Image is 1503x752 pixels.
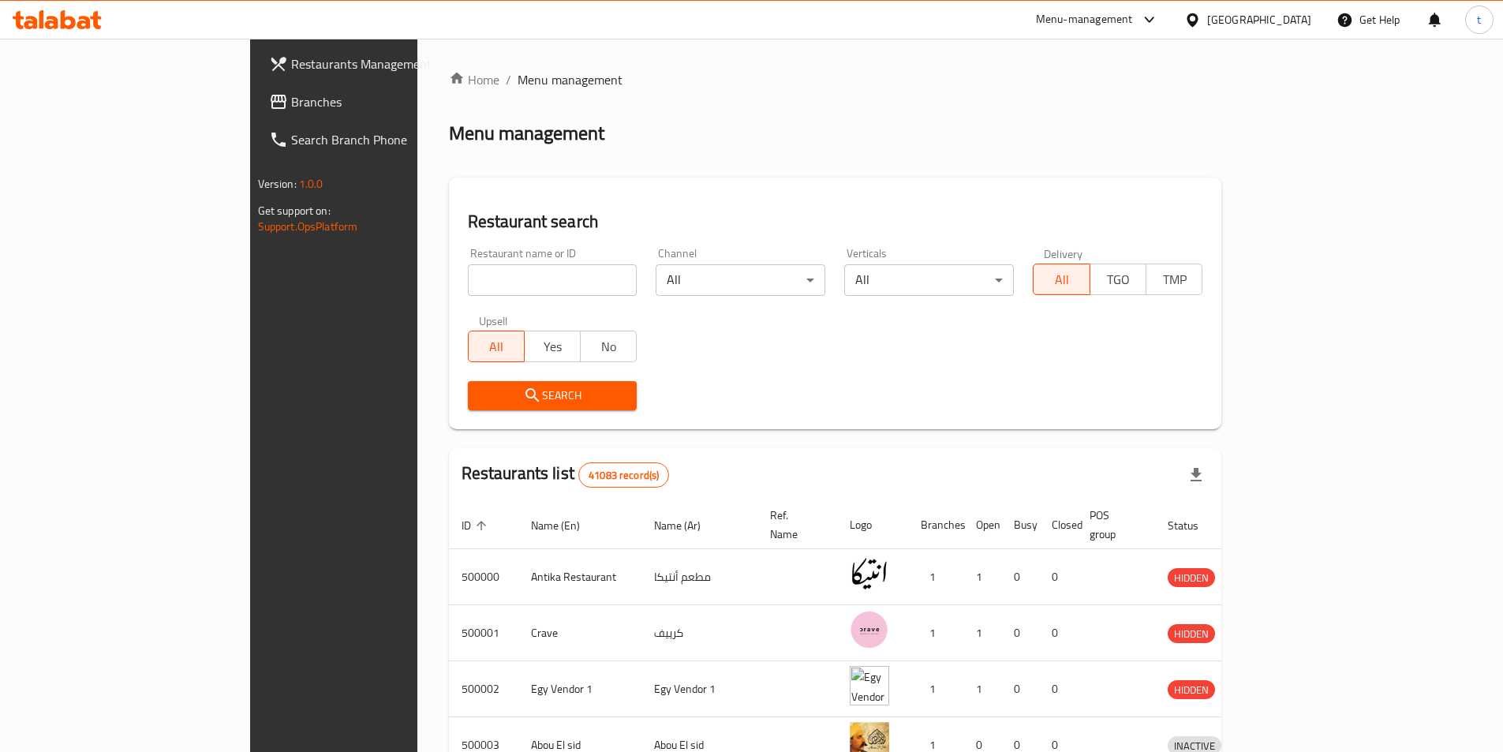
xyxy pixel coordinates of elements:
[770,506,818,544] span: Ref. Name
[258,200,331,221] span: Get support on:
[654,516,721,535] span: Name (Ar)
[1177,456,1215,494] div: Export file
[579,468,668,483] span: 41083 record(s)
[963,605,1001,661] td: 1
[641,549,757,605] td: مطعم أنتيكا
[256,121,501,159] a: Search Branch Phone
[837,501,908,549] th: Logo
[531,516,600,535] span: Name (En)
[1040,268,1083,291] span: All
[1033,264,1090,295] button: All
[1001,501,1039,549] th: Busy
[449,70,1222,89] nav: breadcrumb
[844,264,1014,296] div: All
[518,70,623,89] span: Menu management
[256,83,501,121] a: Branches
[449,121,604,146] h2: Menu management
[963,501,1001,549] th: Open
[518,549,641,605] td: Antika Restaurant
[1001,661,1039,717] td: 0
[850,666,889,705] img: Egy Vendor 1
[1168,681,1215,699] span: HIDDEN
[1001,605,1039,661] td: 0
[291,130,488,149] span: Search Branch Phone
[1036,10,1133,29] div: Menu-management
[1044,248,1083,259] label: Delivery
[462,462,670,488] h2: Restaurants list
[518,605,641,661] td: Crave
[850,610,889,649] img: Crave
[1207,11,1311,28] div: [GEOGRAPHIC_DATA]
[963,661,1001,717] td: 1
[1090,506,1136,544] span: POS group
[1146,264,1202,295] button: TMP
[1168,680,1215,699] div: HIDDEN
[908,501,963,549] th: Branches
[468,331,525,362] button: All
[1168,625,1215,643] span: HIDDEN
[468,381,637,410] button: Search
[291,54,488,73] span: Restaurants Management
[850,554,889,593] img: Antika Restaurant
[1001,549,1039,605] td: 0
[480,386,625,406] span: Search
[963,549,1001,605] td: 1
[1168,568,1215,587] div: HIDDEN
[1097,268,1140,291] span: TGO
[531,335,574,358] span: Yes
[1168,569,1215,587] span: HIDDEN
[641,661,757,717] td: Egy Vendor 1
[291,92,488,111] span: Branches
[578,462,669,488] div: Total records count
[479,315,508,326] label: Upsell
[258,174,297,194] span: Version:
[518,661,641,717] td: Egy Vendor 1
[468,210,1203,234] h2: Restaurant search
[524,331,581,362] button: Yes
[1039,501,1077,549] th: Closed
[462,516,492,535] span: ID
[256,45,501,83] a: Restaurants Management
[908,605,963,661] td: 1
[656,264,825,296] div: All
[468,264,637,296] input: Search for restaurant name or ID..
[580,331,637,362] button: No
[506,70,511,89] li: /
[908,661,963,717] td: 1
[587,335,630,358] span: No
[475,335,518,358] span: All
[1039,661,1077,717] td: 0
[258,216,358,237] a: Support.OpsPlatform
[641,605,757,661] td: كرييف
[1168,516,1219,535] span: Status
[1039,549,1077,605] td: 0
[1090,264,1146,295] button: TGO
[1153,268,1196,291] span: TMP
[299,174,323,194] span: 1.0.0
[1039,605,1077,661] td: 0
[1168,624,1215,643] div: HIDDEN
[1477,11,1481,28] span: t
[908,549,963,605] td: 1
